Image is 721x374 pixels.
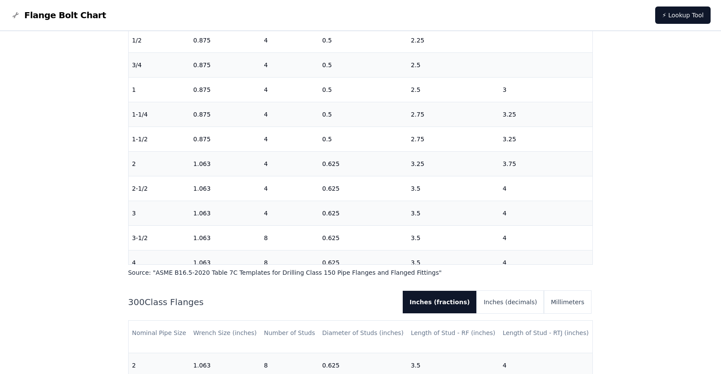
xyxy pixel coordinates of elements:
th: Number of Studs [260,321,319,345]
td: 0.5 [319,53,407,78]
td: 1/2 [129,28,190,53]
td: 0.875 [190,127,260,152]
p: Source: " ASME B16.5-2020 Table 7C Templates for Drilling Class 150 Pipe Flanges and Flanged Fitt... [128,268,593,277]
img: Flange Bolt Chart Logo [10,10,21,20]
span: Flange Bolt Chart [24,9,106,21]
td: 4 [499,250,593,275]
td: 4 [260,152,319,176]
a: ⚡ Lookup Tool [655,7,711,24]
a: Flange Bolt Chart LogoFlange Bolt Chart [10,9,106,21]
td: 0.875 [190,102,260,127]
td: 3 [129,201,190,226]
td: 4 [260,176,319,201]
td: 2.5 [407,78,499,102]
button: Inches (decimals) [477,291,544,313]
td: 2 [129,152,190,176]
td: 2.75 [407,102,499,127]
td: 0.5 [319,127,407,152]
td: 3.5 [407,226,499,250]
td: 3/4 [129,53,190,78]
td: 1 [129,78,190,102]
td: 4 [499,226,593,250]
td: 1.063 [190,201,260,226]
td: 3.5 [407,201,499,226]
td: 3-1/2 [129,226,190,250]
td: 4 [129,250,190,275]
h2: 300 Class Flanges [128,296,396,308]
td: 0.875 [190,78,260,102]
td: 1.063 [190,226,260,250]
td: 3 [499,78,593,102]
td: 0.5 [319,102,407,127]
td: 3.25 [499,127,593,152]
td: 3.25 [407,152,499,176]
button: Inches (fractions) [403,291,477,313]
td: 4 [260,28,319,53]
td: 4 [499,176,593,201]
td: 0.625 [319,152,407,176]
td: 0.625 [319,250,407,275]
td: 0.625 [319,201,407,226]
th: Length of Stud - RF (inches) [407,321,499,345]
td: 1.063 [190,176,260,201]
td: 0.5 [319,28,407,53]
td: 4 [260,127,319,152]
th: Diameter of Studs (inches) [319,321,407,345]
td: 4 [260,201,319,226]
th: Length of Stud - RTJ (inches) [499,321,593,345]
td: 1.063 [190,152,260,176]
th: Nominal Pipe Size [129,321,190,345]
td: 2.25 [407,28,499,53]
td: 4 [499,201,593,226]
td: 3.5 [407,176,499,201]
td: 1-1/4 [129,102,190,127]
td: 4 [260,78,319,102]
td: 3.75 [499,152,593,176]
th: Wrench Size (inches) [190,321,260,345]
td: 0.5 [319,78,407,102]
td: 0.875 [190,53,260,78]
td: 8 [260,250,319,275]
td: 4 [260,102,319,127]
td: 3.25 [499,102,593,127]
td: 0.625 [319,226,407,250]
td: 2.75 [407,127,499,152]
td: 0.875 [190,28,260,53]
td: 2.5 [407,53,499,78]
td: 1-1/2 [129,127,190,152]
td: 8 [260,226,319,250]
td: 0.625 [319,176,407,201]
td: 2-1/2 [129,176,190,201]
td: 3.5 [407,250,499,275]
button: Millimeters [544,291,591,313]
td: 1.063 [190,250,260,275]
td: 4 [260,53,319,78]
